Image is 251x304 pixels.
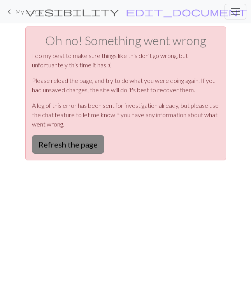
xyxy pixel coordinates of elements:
[32,135,104,154] button: Refresh the page
[126,6,247,17] span: edit_document
[225,4,246,19] button: Toggle navigation
[32,33,219,48] h1: Oh no! Something went wrong
[32,51,219,70] p: I do my best to make sure things like this don't go wrong, but unfortuantely this time it has :(
[5,6,14,17] span: keyboard_arrow_left
[26,6,119,17] span: visibility
[32,101,219,129] p: A log of this error has been sent for investigation already, but please use the chat feature to l...
[15,8,42,15] span: My charts
[32,76,219,95] p: Please reload the page, and try to do what you were doing again. If you had unsaved changes, the ...
[5,5,42,18] a: My charts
